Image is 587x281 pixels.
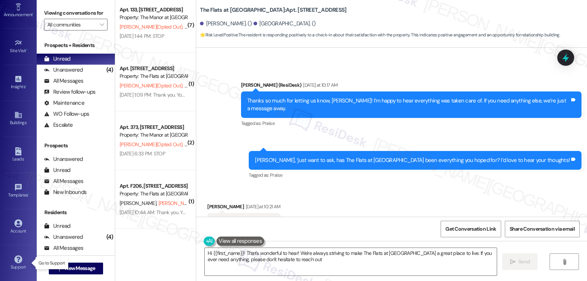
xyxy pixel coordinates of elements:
[44,110,89,118] div: WO Follow-ups
[120,24,185,30] span: [PERSON_NAME] (Opted Out)
[254,20,316,28] div: [GEOGRAPHIC_DATA]. ()
[44,88,95,96] div: Review follow-ups
[44,222,70,230] div: Unread
[105,231,115,243] div: (4)
[207,203,280,213] div: [PERSON_NAME]
[44,7,107,19] label: Viewing conversations for
[44,99,84,107] div: Maintenance
[200,32,238,38] strong: 🌟 Risk Level: Positive
[301,81,338,89] div: [DATE] at 10:17 AM
[4,253,33,273] a: Support
[120,65,187,72] div: Apt. [STREET_ADDRESS]
[4,145,33,165] a: Leads
[44,77,83,85] div: All Messages
[510,259,515,265] i: 
[241,81,581,91] div: [PERSON_NAME] (ResiDesk)
[120,190,187,198] div: Property: The Flats at [GEOGRAPHIC_DATA]
[120,209,484,216] div: [DATE] 10:44 AM: Thank you. You will no longer receive texts from this thread. Please reply with ...
[37,42,115,49] div: Prospects + Residents
[120,200,158,206] span: [PERSON_NAME]
[502,253,538,270] button: Send
[39,260,65,266] p: Go to Support
[37,209,115,216] div: Residents
[120,33,164,39] div: [DATE] 1:44 PM: STOP
[120,131,187,139] div: Property: The Manor at [GEOGRAPHIC_DATA]
[26,47,28,52] span: •
[262,120,274,126] span: Praise
[4,73,33,93] a: Insights •
[44,177,83,185] div: All Messages
[4,37,33,57] a: Site Visit •
[205,248,497,275] textarea: Hi {{first_name}}! That's wonderful to hear! We're always striving to make The Flats at [GEOGRAPH...
[44,121,73,129] div: Escalate
[510,225,575,233] span: Share Conversation via email
[200,6,346,14] b: The Flats at [GEOGRAPHIC_DATA]: Apt. [STREET_ADDRESS]
[100,22,104,28] i: 
[505,221,580,237] button: Share Conversation via email
[4,181,33,201] a: Templates •
[120,150,165,157] div: [DATE] 6:33 PM: STOP
[120,6,187,14] div: Apt. 133, [STREET_ADDRESS]
[25,83,26,88] span: •
[33,11,34,16] span: •
[44,233,83,241] div: Unanswered
[200,31,560,39] span: : The resident is responding positively to a check-in about their satisfaction with the property....
[4,217,33,237] a: Account
[255,156,570,164] div: [PERSON_NAME], ‘just want to ask, has The Flats at [GEOGRAPHIC_DATA] been everything you hoped fo...
[65,264,95,272] span: New Message
[44,244,83,252] div: All Messages
[37,142,115,149] div: Prospects
[249,170,581,180] div: Tagged as:
[441,221,501,237] button: Get Conversation Link
[158,200,221,206] span: [PERSON_NAME] (Opted Out)
[445,225,496,233] span: Get Conversation Link
[120,72,187,80] div: Property: The Flats at [GEOGRAPHIC_DATA]
[562,259,567,265] i: 
[28,191,29,197] span: •
[247,97,570,113] div: Thanks so much for letting us know, [PERSON_NAME]! I’m happy to hear everything was taken care of...
[120,91,481,98] div: [DATE] 1:09 PM: Thank you. You will no longer receive texts from this thread. Please reply with '...
[120,123,187,131] div: Apt. 373, [STREET_ADDRESS]
[44,188,87,196] div: New Inbounds
[120,82,185,89] span: [PERSON_NAME] (Opted Out)
[120,141,185,148] span: [PERSON_NAME] (Opted Out)
[44,55,70,63] div: Unread
[49,263,103,274] button: New Message
[120,14,187,21] div: Property: The Manor at [GEOGRAPHIC_DATA]
[47,19,96,30] input: All communities
[44,155,83,163] div: Unanswered
[44,166,70,174] div: Unread
[105,64,115,76] div: (4)
[270,172,282,178] span: Praise
[244,203,280,210] div: [DATE] at 10:21 AM
[44,66,83,74] div: Unanswered
[241,118,581,129] div: Tagged as:
[518,258,530,266] span: Send
[120,182,187,190] div: Apt. F206, [STREET_ADDRESS]
[4,109,33,129] a: Buildings
[200,20,252,28] div: [PERSON_NAME]. ()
